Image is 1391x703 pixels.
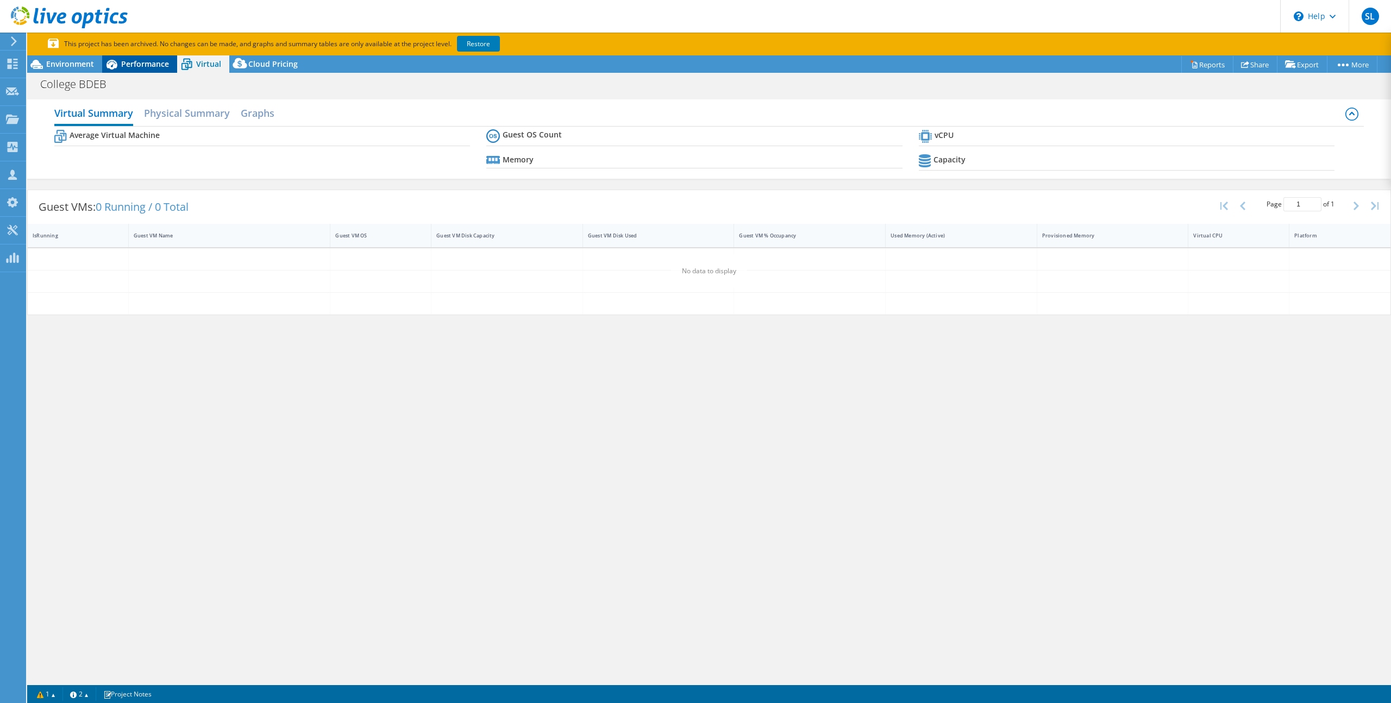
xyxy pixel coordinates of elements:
[891,232,1019,239] div: Used Memory (Active)
[1233,56,1277,73] a: Share
[1294,11,1304,21] svg: \n
[121,59,169,69] span: Performance
[1042,232,1170,239] div: Provisioned Memory
[935,130,954,141] b: vCPU
[503,129,562,140] b: Guest OS Count
[144,102,230,124] h2: Physical Summary
[48,38,580,50] p: This project has been archived. No changes can be made, and graphs and summary tables are only av...
[335,232,413,239] div: Guest VM OS
[28,190,199,224] div: Guest VMs:
[1294,232,1373,239] div: Platform
[1277,56,1327,73] a: Export
[54,102,133,126] h2: Virtual Summary
[196,59,221,69] span: Virtual
[1181,56,1233,73] a: Reports
[96,199,189,214] span: 0 Running / 0 Total
[29,687,63,701] a: 1
[457,36,500,52] a: Restore
[1331,199,1334,209] span: 1
[33,232,110,239] div: IsRunning
[46,59,94,69] span: Environment
[933,154,966,165] b: Capacity
[739,232,867,239] div: Guest VM % Occupancy
[248,59,298,69] span: Cloud Pricing
[134,232,312,239] div: Guest VM Name
[588,232,716,239] div: Guest VM Disk Used
[1362,8,1379,25] span: SL
[70,130,160,141] b: Average Virtual Machine
[241,102,274,124] h2: Graphs
[96,687,159,701] a: Project Notes
[1283,197,1321,211] input: jump to page
[436,232,565,239] div: Guest VM Disk Capacity
[35,78,123,90] h1: College BDEB
[1193,232,1271,239] div: Virtual CPU
[1267,197,1334,211] span: Page of
[62,687,96,701] a: 2
[503,154,534,165] b: Memory
[1327,56,1377,73] a: More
